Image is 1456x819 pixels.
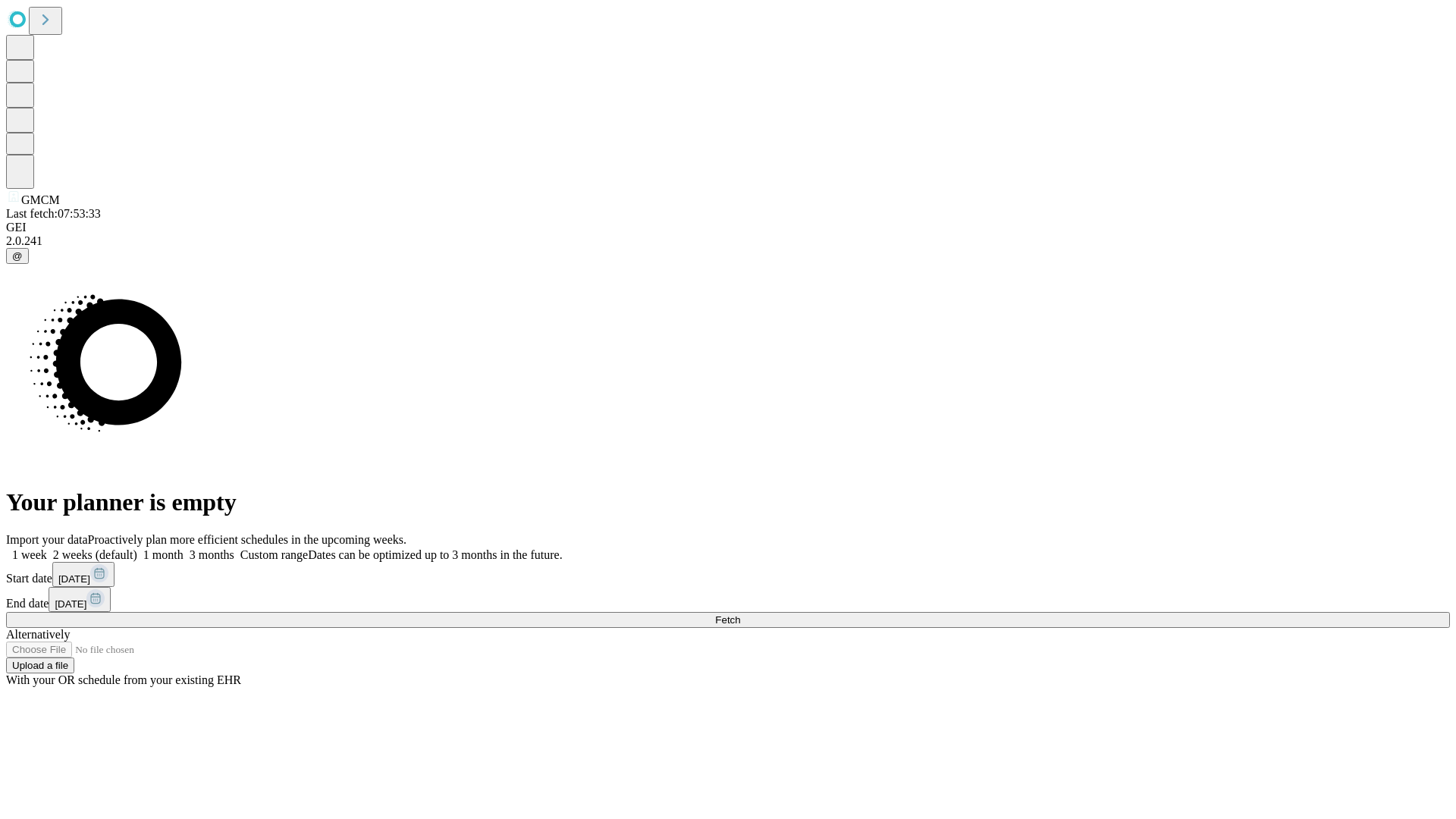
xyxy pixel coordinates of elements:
[6,533,88,546] span: Import your data
[53,548,137,561] span: 2 weeks (default)
[12,548,47,561] span: 1 week
[190,548,234,561] span: 3 months
[58,573,90,585] span: [DATE]
[12,250,23,262] span: @
[6,488,1450,516] h1: Your planner is empty
[240,548,308,561] span: Custom range
[6,587,1450,612] div: End date
[6,248,29,264] button: @
[6,657,74,673] button: Upload a file
[21,193,60,206] span: GMCM
[6,562,1450,587] div: Start date
[6,207,101,220] span: Last fetch: 07:53:33
[6,628,70,641] span: Alternatively
[6,673,241,686] span: With your OR schedule from your existing EHR
[55,598,86,610] span: [DATE]
[88,533,406,546] span: Proactively plan more efficient schedules in the upcoming weeks.
[49,587,111,612] button: [DATE]
[6,221,1450,234] div: GEI
[308,548,562,561] span: Dates can be optimized up to 3 months in the future.
[715,614,740,626] span: Fetch
[52,562,115,587] button: [DATE]
[6,234,1450,248] div: 2.0.241
[6,612,1450,628] button: Fetch
[143,548,184,561] span: 1 month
